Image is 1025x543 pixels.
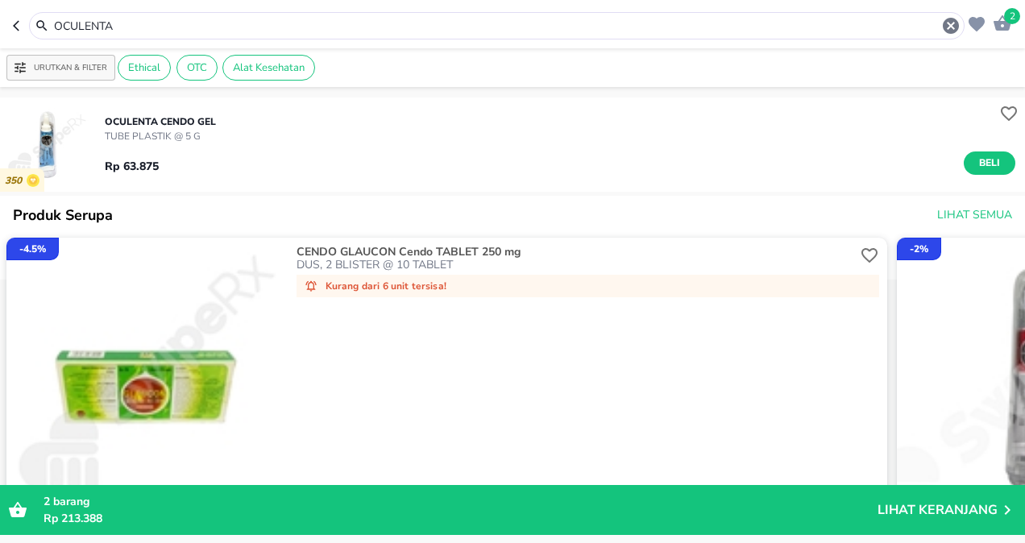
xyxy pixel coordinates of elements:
[964,151,1015,175] button: Beli
[223,60,314,75] span: Alat Kesehatan
[297,275,879,297] div: Kurang dari 6 unit tersisa!
[177,60,217,75] span: OTC
[118,60,170,75] span: Ethical
[44,493,878,510] p: barang
[297,259,857,271] p: DUS, 2 BLISTER @ 10 TABLET
[176,55,218,81] div: OTC
[118,55,171,81] div: Ethical
[44,494,50,509] span: 2
[931,201,1015,230] button: Lihat Semua
[52,18,941,35] input: Cari 4000+ produk di sini
[34,62,107,74] p: Urutkan & Filter
[105,129,216,143] p: TUBE PLASTIK @ 5 G
[297,246,853,259] p: CENDO GLAUCON Cendo TABLET 250 mg
[105,158,159,175] p: Rp 63.875
[910,242,928,256] p: - 2 %
[6,55,115,81] button: Urutkan & Filter
[44,511,102,526] span: Rp 213.388
[6,238,288,520] img: ID123926-1.61e055f1-cc47-4527-92c6-addcf3302a4c.jpeg
[105,114,216,129] p: OCULENTA Cendo GEL
[937,205,1012,226] span: Lihat Semua
[5,175,27,187] p: 350
[222,55,315,81] div: Alat Kesehatan
[1004,8,1020,24] span: 2
[989,10,1012,35] button: 2
[19,242,46,256] p: - 4.5 %
[976,155,1003,172] span: Beli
